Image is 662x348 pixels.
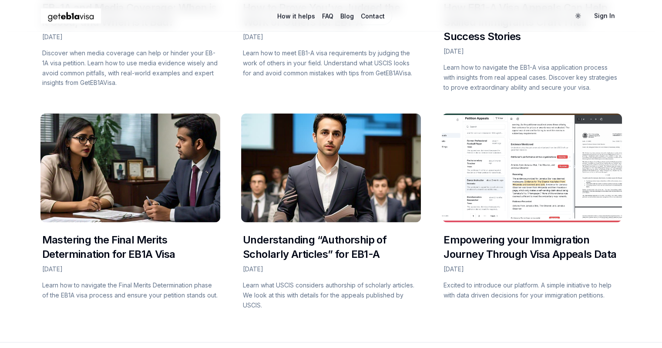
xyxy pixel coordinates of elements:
[444,233,616,260] a: Empowering your Immigration Journey Through Visa Appeals Data
[444,280,620,301] p: Excited to introduce our platform. A simple initiative to help with data driven decisions for you...
[42,48,218,88] p: Discover when media coverage can help or hinder your EB-1A visa petition. Learn how to use media ...
[40,113,220,222] img: Cover Image for Mastering the Final Merits Determination for EB1A Visa
[270,7,392,25] nav: Main
[241,113,421,222] img: Cover Image for Understanding “Authorship of Scholarly Articles” for EB1-A
[444,47,464,55] time: [DATE]
[243,33,263,41] time: [DATE]
[243,233,386,260] a: Understanding “Authorship of Scholarly Articles” for EB1-A
[361,12,385,20] a: Contact
[40,8,234,24] a: Home Page
[42,233,175,260] a: Mastering the Final Merits Determination for EB1A Visa
[587,8,622,24] a: Sign In
[340,12,354,20] a: Blog
[42,280,218,301] p: Learn how to navigate the Final Merits Determination phase of the EB1A visa process and ensure yo...
[243,48,419,78] p: Learn how to meet EB1-A visa requirements by judging the work of others in your field. Understand...
[42,33,63,41] time: [DATE]
[40,8,101,24] img: geteb1avisa logo
[322,12,333,20] a: FAQ
[442,113,622,222] img: Cover Image for Empowering your Immigration Journey Through Visa Appeals Data
[444,265,464,273] time: [DATE]
[42,265,63,273] time: [DATE]
[277,12,315,20] a: How it helps
[243,265,263,273] time: [DATE]
[444,63,620,92] p: Learn how to navigate the EB1-A visa application process with insights from real appeal cases. Di...
[243,280,419,310] p: Learn what USCIS considers authorship of scholarly articles. We look at this with details for the...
